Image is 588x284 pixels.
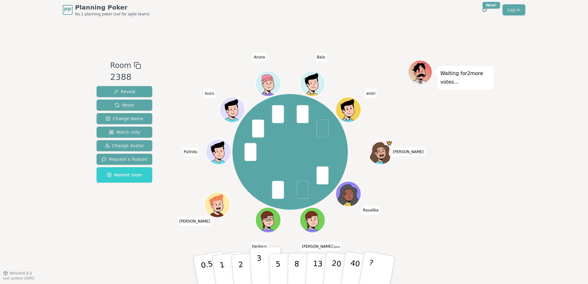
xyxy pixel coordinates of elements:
[315,53,326,61] span: Click to change your name
[182,148,199,156] span: Click to change your name
[107,172,142,178] span: Named room
[503,4,525,15] a: Log in
[252,53,267,61] span: Click to change your name
[109,129,140,135] span: Watch only
[97,140,152,151] button: Change Avatar
[300,208,324,232] button: Click to change your avatar
[97,113,152,124] button: Change Name
[178,217,212,226] span: Click to change your name
[97,127,152,138] button: Watch only
[361,206,380,215] span: Click to change your name
[3,271,32,276] button: Version0.9.2
[105,116,143,122] span: Change Name
[63,3,149,17] a: PPPlanning PokerNo.1 planning poker tool for agile teams
[115,102,134,108] span: Reset
[251,242,268,251] span: Click to change your name
[365,89,377,98] span: Click to change your name
[333,246,340,248] span: (you)
[110,60,131,71] span: Room
[101,156,147,162] span: Request a feature
[64,6,71,14] span: PP
[9,271,32,276] span: Version 0.9.2
[97,86,152,97] button: Reveal
[75,3,149,12] span: Planning Poker
[105,143,144,149] span: Change Avatar
[483,2,500,9] div: New!
[97,100,152,111] button: Reset
[386,140,392,146] span: Staci is the host
[75,12,149,17] span: No.1 planning poker tool for agile teams
[97,154,152,165] button: Request a feature
[113,89,135,95] span: Reveal
[110,71,141,84] div: 2388
[203,89,216,98] span: Click to change your name
[300,242,341,251] span: Click to change your name
[440,69,491,86] p: Waiting for 2 more votes...
[3,277,34,280] span: Last updated: [DATE]
[391,148,425,156] span: Click to change your name
[97,167,152,183] button: Named room
[479,4,490,15] button: New!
